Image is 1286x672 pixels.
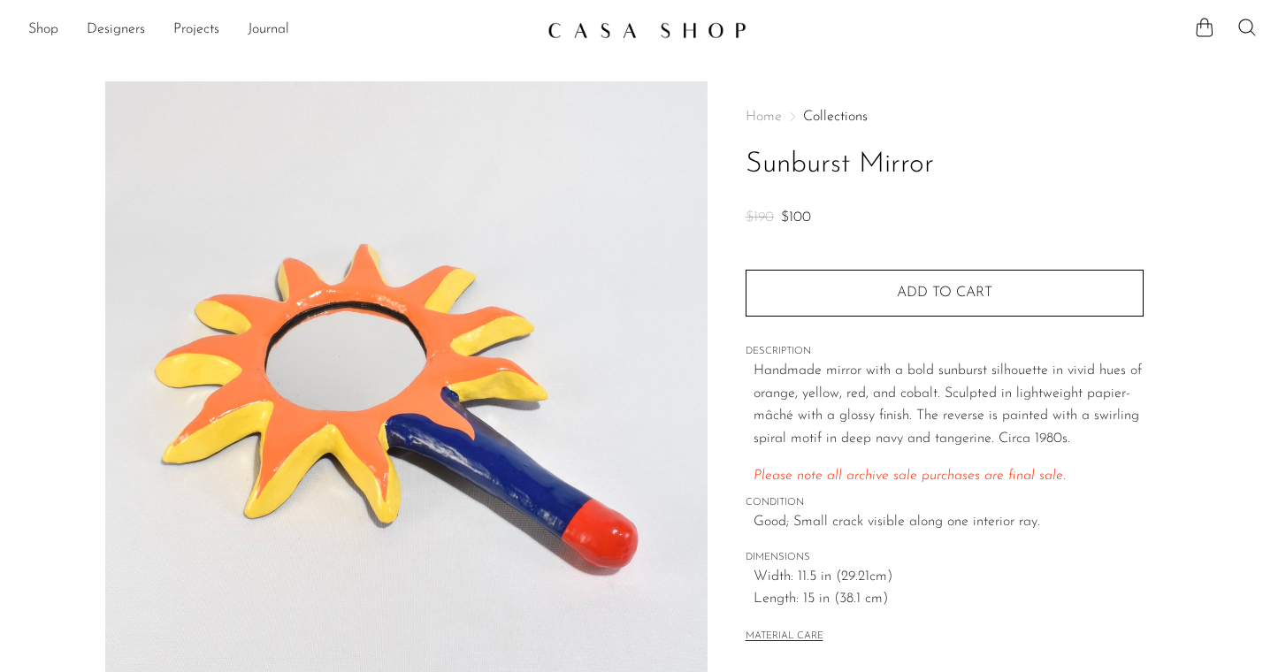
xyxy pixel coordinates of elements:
nav: Desktop navigation [28,15,533,45]
span: $100 [781,210,811,225]
a: Designers [87,19,145,42]
a: Journal [248,19,289,42]
button: Add to cart [746,270,1144,316]
ul: NEW HEADER MENU [28,15,533,45]
a: Shop [28,19,58,42]
a: Projects [173,19,219,42]
span: Please note all archive sale purchases are final sale. [754,469,1066,483]
nav: Breadcrumbs [746,110,1144,124]
h1: Sunburst Mirror [746,142,1144,187]
span: Home [746,110,782,124]
span: DESCRIPTION [746,344,1144,360]
button: MATERIAL CARE [746,630,823,644]
span: Add to cart [897,286,992,300]
span: Good; Small crack visible along one interior ray. [754,511,1144,534]
span: $190 [746,210,774,225]
span: Length: 15 in (38.1 cm) [754,588,1144,611]
p: Handmade mirror with a bold sunburst silhouette in vivid hues of orange, yellow, red, and cobalt.... [754,360,1144,450]
span: CONDITION [746,495,1144,511]
span: Width: 11.5 in (29.21cm) [754,566,1144,589]
a: Collections [803,110,868,124]
span: DIMENSIONS [746,550,1144,566]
